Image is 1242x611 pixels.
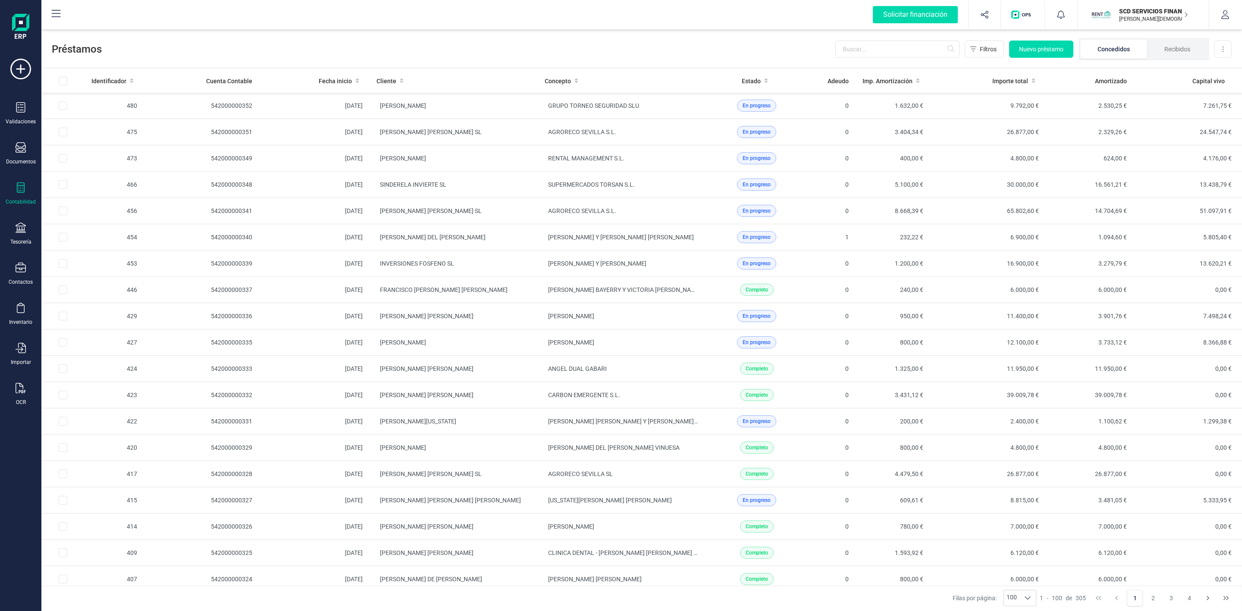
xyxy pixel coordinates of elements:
td: 542000000333 [144,356,259,382]
td: 0 [808,566,856,592]
span: Concepto [545,77,571,85]
div: Row Selected 05bb1b0f-50bf-4617-b756-e5d92ddd15b9 [59,575,67,583]
td: 26.877,00 € [1046,461,1133,487]
td: 542000000335 [144,329,259,356]
div: Row Selected 7a880ed2-b66b-4fc8-979e-7292b8fe155d [59,259,67,268]
span: Importe total [992,77,1028,85]
td: 624,00 € [1046,145,1133,172]
td: 1.299,38 € [1134,408,1242,435]
span: Adeudo [828,77,849,85]
td: 542000000327 [144,487,259,514]
td: 0 [808,435,856,461]
span: [PERSON_NAME] [380,102,426,109]
div: Filas por página: [953,590,1036,606]
span: de [1066,594,1072,602]
td: 4.479,50 € [856,461,930,487]
span: En progreso [743,181,771,188]
div: Row Selected 2ec2533b-ee50-462a-bcc4-75bf5325ee2f [59,207,67,215]
td: 3.901,76 € [1046,303,1133,329]
span: AGRORECO SEVILLA S.L. [548,207,616,214]
td: [DATE] [259,251,370,277]
td: 415 [85,487,144,514]
td: [DATE] [259,119,370,145]
td: 0 [808,540,856,566]
span: [PERSON_NAME] [548,313,594,320]
span: [PERSON_NAME] [548,339,594,346]
td: [DATE] [259,382,370,408]
td: 420 [85,435,144,461]
span: Fecha inicio [319,77,352,85]
td: 0,00 € [1134,277,1242,303]
span: En progreso [743,128,771,136]
button: Nuevo préstamo [1009,41,1073,58]
td: 14.704,69 € [1046,198,1133,224]
button: Page 4 [1181,590,1198,606]
td: 542000000349 [144,145,259,172]
td: 542000000328 [144,461,259,487]
span: ANGEL DUAL GABARI [548,365,607,372]
td: 473 [85,145,144,172]
td: 800,00 € [856,329,930,356]
span: GRUPO TORNEO SEGURIDAD SLU [548,102,639,109]
span: 1 [1040,594,1043,602]
td: [DATE] [259,408,370,435]
td: 453 [85,251,144,277]
div: Contabilidad [6,198,36,205]
td: 0,00 € [1134,461,1242,487]
span: [PERSON_NAME] [PERSON_NAME] [380,523,474,530]
td: 6.120,00 € [1046,540,1133,566]
td: 780,00 € [856,514,930,540]
div: Row Selected 9f111d79-41c9-4b2e-83c7-1ee586610a9b [59,285,67,294]
div: Inventario [9,319,32,326]
td: [DATE] [259,277,370,303]
div: Row Selected a347ed32-0d61-497d-848e-a593aa0d5e54 [59,391,67,399]
span: CLINICA DENTAL - [PERSON_NAME] [PERSON_NAME] [PERSON_NAME] [548,549,740,556]
td: 4.800,00 € [1046,435,1133,461]
td: 542000000340 [144,224,259,251]
span: INVERSIONES FOSFENO SL [380,260,454,267]
span: 100 [1052,594,1062,602]
td: [DATE] [259,224,370,251]
td: 466 [85,172,144,198]
td: 0 [808,119,856,145]
button: Page 2 [1145,590,1161,606]
td: [DATE] [259,172,370,198]
td: 2.400,00 € [930,408,1046,435]
td: 3.404,34 € [856,119,930,145]
td: 6.900,00 € [930,224,1046,251]
td: 39.009,78 € [930,382,1046,408]
td: 542000000329 [144,435,259,461]
span: Cliente [376,77,396,85]
div: Row Selected 8d1bd426-015f-46ad-8563-2b6199680617 [59,470,67,478]
td: [DATE] [259,540,370,566]
span: [PERSON_NAME] [PERSON_NAME] SL [380,470,482,477]
span: Préstamos [52,42,835,56]
td: 7.498,24 € [1134,303,1242,329]
td: 0 [808,303,856,329]
td: 427 [85,329,144,356]
span: Identificador [91,77,126,85]
img: SC [1091,5,1110,24]
div: Importar [11,359,31,366]
td: 13.438,79 € [1134,172,1242,198]
td: 0 [808,329,856,356]
span: AGRORECO SEVILLA S.L. [548,128,616,135]
td: 0,00 € [1134,514,1242,540]
td: [DATE] [259,303,370,329]
span: [PERSON_NAME] [PERSON_NAME] [380,313,474,320]
div: Contactos [9,279,33,285]
span: Amortizado [1095,77,1127,85]
td: 26.877,00 € [930,119,1046,145]
span: Completo [746,470,768,478]
td: 11.400,00 € [930,303,1046,329]
td: 26.877,00 € [930,461,1046,487]
td: 13.620,21 € [1134,251,1242,277]
td: 1.325,00 € [856,356,930,382]
td: 542000000351 [144,119,259,145]
td: 456 [85,198,144,224]
td: 2.530,25 € [1046,93,1133,119]
td: 0 [808,172,856,198]
td: 417 [85,461,144,487]
td: 542000000348 [144,172,259,198]
td: 6.000,00 € [930,277,1046,303]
